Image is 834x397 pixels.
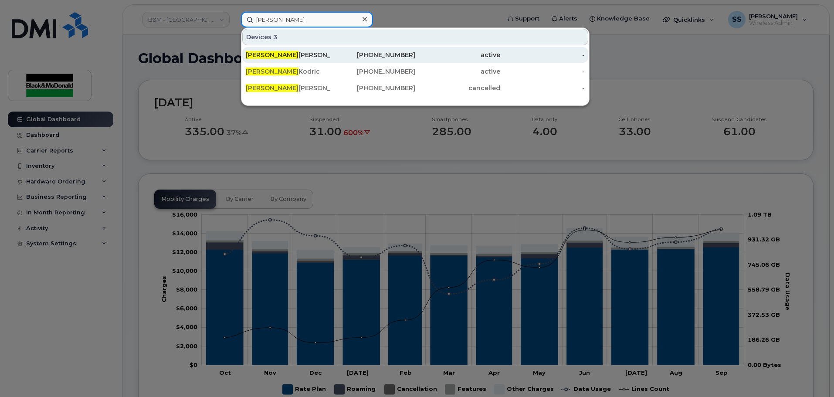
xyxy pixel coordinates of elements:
[242,29,588,45] div: Devices
[246,51,331,59] div: [PERSON_NAME]
[331,51,416,59] div: [PHONE_NUMBER]
[273,33,278,41] span: 3
[415,51,500,59] div: active
[246,51,298,59] span: [PERSON_NAME]
[331,67,416,76] div: [PHONE_NUMBER]
[500,67,585,76] div: -
[246,68,298,75] span: [PERSON_NAME]
[331,84,416,92] div: [PHONE_NUMBER]
[242,47,588,63] a: [PERSON_NAME][PERSON_NAME][PHONE_NUMBER]active-
[242,80,588,96] a: [PERSON_NAME][PERSON_NAME][PHONE_NUMBER]cancelled-
[246,67,331,76] div: Kodric
[500,84,585,92] div: -
[415,67,500,76] div: active
[246,84,298,92] span: [PERSON_NAME]
[500,51,585,59] div: -
[246,84,331,92] div: [PERSON_NAME]
[242,64,588,79] a: [PERSON_NAME]Kodric[PHONE_NUMBER]active-
[415,84,500,92] div: cancelled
